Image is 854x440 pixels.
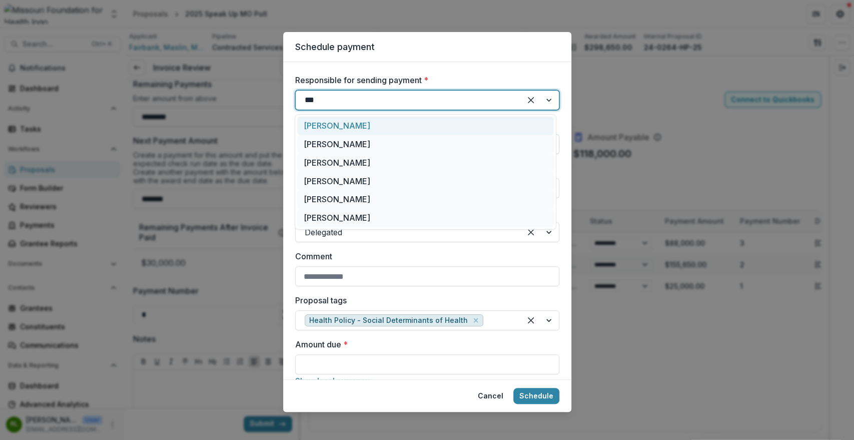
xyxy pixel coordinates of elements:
label: Proposal tags [295,294,553,306]
div: [PERSON_NAME] [297,190,554,209]
div: [PERSON_NAME] [297,172,554,190]
div: [PERSON_NAME] [297,117,554,135]
div: Clear selected options [523,312,539,328]
span: Health Policy - Social Determinants of Health [309,316,468,325]
div: Clear selected options [523,92,539,108]
div: [PERSON_NAME] [297,153,554,172]
div: Remove Health Policy - Social Determinants of Health [471,315,481,325]
div: [PERSON_NAME] [297,209,554,227]
button: Cancel [472,388,509,404]
button: Schedule [513,388,559,404]
label: Responsible for sending payment [295,74,553,86]
label: Comment [295,250,553,262]
div: [PERSON_NAME] [297,135,554,154]
button: Show local currency [295,376,369,385]
div: Clear selected options [523,224,539,240]
header: Schedule payment [283,32,571,62]
label: Amount due [295,338,553,350]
